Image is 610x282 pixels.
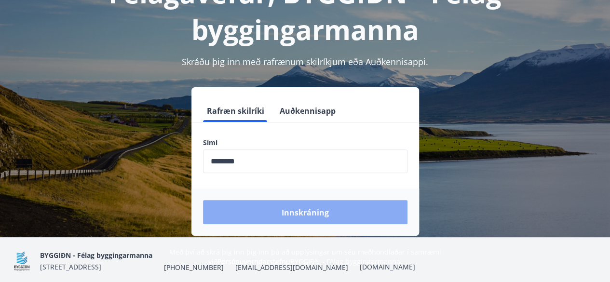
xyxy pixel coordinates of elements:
font: [STREET_ADDRESS] [40,262,101,271]
font: Innskráning [282,207,329,218]
img: BKlGVmlTW1Qrz68WFGMFQUcXHWdQd7yePWMkvn3i.png [12,251,32,271]
font: Rafræn skilríki [207,106,264,116]
a: [DOMAIN_NAME] [360,262,415,271]
font: Skráðu þig inn með rafrænum skilríkjum eða Auðkennisappi. [182,56,428,67]
font: BYGGIÐN - Félag byggingarmanna [40,251,152,260]
font: Auðkennisapp [280,106,336,116]
button: Innskráning [203,200,407,224]
font: Með því að skrá þig inn þig inn þú að upplýsingar um séu meðhöndlaðar í samræmi við [169,247,441,266]
font: [PHONE_NUMBER] [164,263,224,272]
font: [EMAIL_ADDRESS][DOMAIN_NAME] [235,263,348,272]
font: Sími [203,138,217,147]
